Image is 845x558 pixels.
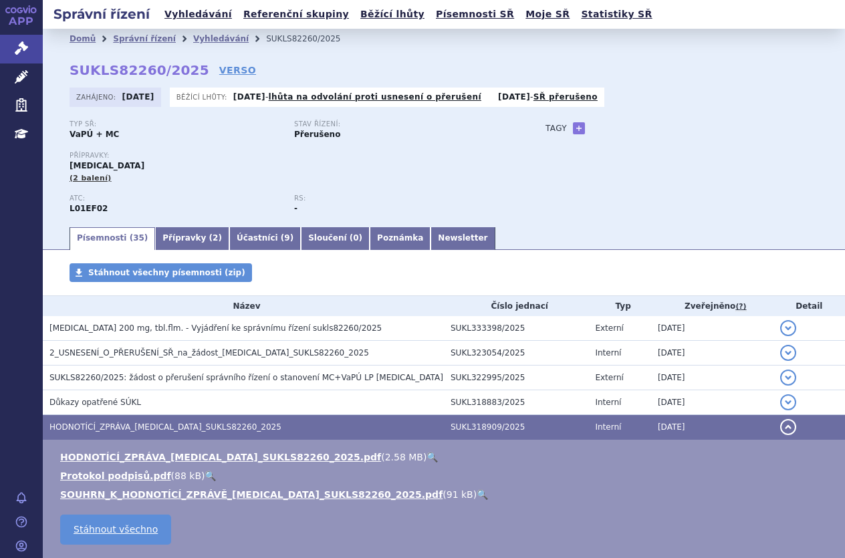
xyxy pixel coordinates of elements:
[444,316,588,341] td: SUKL333398/2025
[60,469,832,482] li: ( )
[43,5,160,23] h2: Správní řízení
[60,470,171,481] a: Protokol podpisů.pdf
[294,194,505,202] p: RS:
[573,122,585,134] a: +
[239,5,353,23] a: Referenční skupiny
[70,194,281,202] p: ATC:
[651,366,773,390] td: [DATE]
[294,204,297,213] strong: -
[651,390,773,415] td: [DATE]
[233,92,481,102] p: -
[122,92,154,102] strong: [DATE]
[356,5,429,23] a: Běžící lhůty
[70,161,144,170] span: [MEDICAL_DATA]
[444,415,588,440] td: SUKL318909/2025
[176,92,230,102] span: Běžící lhůty:
[588,296,651,316] th: Typ
[205,470,216,481] a: 🔍
[294,130,340,139] strong: Přerušeno
[43,296,444,316] th: Název
[70,130,119,139] strong: VaPÚ + MC
[595,348,621,358] span: Interní
[60,489,443,500] a: SOUHRN_K_HODNOTÍCÍ_ZPRÁVĚ_[MEDICAL_DATA]_SUKLS82260_2025.pdf
[49,373,443,382] span: SUKLS82260/2025: žádost o přerušení správního řízení o stanovení MC+VaPÚ LP Kisqali
[521,5,574,23] a: Moje SŘ
[427,452,438,462] a: 🔍
[70,152,519,160] p: Přípravky:
[780,419,796,435] button: detail
[595,323,623,333] span: Externí
[444,366,588,390] td: SUKL322995/2025
[49,348,369,358] span: 2_USNESENÍ_O_PŘERUŠENÍ_SŘ_na_žádost_KISQALI_SUKLS82260_2025
[651,296,773,316] th: Zveřejněno
[70,120,281,128] p: Typ SŘ:
[193,34,249,43] a: Vyhledávání
[498,92,598,102] p: -
[88,268,245,277] span: Stáhnout všechny písemnosti (zip)
[533,92,598,102] a: SŘ přerušeno
[70,227,155,250] a: Písemnosti (35)
[444,390,588,415] td: SUKL318883/2025
[477,489,488,500] a: 🔍
[432,5,518,23] a: Písemnosti SŘ
[70,62,209,78] strong: SUKLS82260/2025
[431,227,495,250] a: Newsletter
[60,515,171,545] a: Stáhnout všechno
[219,63,256,77] a: VERSO
[447,489,473,500] span: 91 kB
[353,233,358,243] span: 0
[444,341,588,366] td: SUKL323054/2025
[266,29,358,49] li: SUKLS82260/2025
[60,488,832,501] li: ( )
[49,422,281,432] span: HODNOTÍCÍ_ZPRÁVA_KISQALI_SUKLS82260_2025
[651,341,773,366] td: [DATE]
[294,120,505,128] p: Stav řízení:
[70,204,108,213] strong: RIBOCIKLIB
[49,323,382,333] span: KISQALI 200 mg, tbl.flm. - Vyjádření ke správnímu řízení sukls82260/2025
[174,470,201,481] span: 88 kB
[773,296,845,316] th: Detail
[133,233,144,243] span: 35
[651,415,773,440] td: [DATE]
[498,92,530,102] strong: [DATE]
[70,34,96,43] a: Domů
[160,5,236,23] a: Vyhledávání
[780,320,796,336] button: detail
[735,302,746,311] abbr: (?)
[444,296,588,316] th: Číslo jednací
[780,345,796,361] button: detail
[370,227,431,250] a: Poznámka
[269,92,481,102] a: lhůta na odvolání proti usnesení o přerušení
[70,174,112,182] span: (2 balení)
[113,34,176,43] a: Správní řízení
[595,373,623,382] span: Externí
[76,92,118,102] span: Zahájeno:
[60,452,381,462] a: HODNOTÍCÍ_ZPRÁVA_[MEDICAL_DATA]_SUKLS82260_2025.pdf
[595,422,621,432] span: Interní
[301,227,370,250] a: Sloučení (0)
[49,398,141,407] span: Důkazy opatřené SÚKL
[284,233,289,243] span: 9
[60,450,832,464] li: ( )
[385,452,423,462] span: 2.58 MB
[155,227,229,250] a: Přípravky (2)
[233,92,265,102] strong: [DATE]
[780,394,796,410] button: detail
[595,398,621,407] span: Interní
[651,316,773,341] td: [DATE]
[780,370,796,386] button: detail
[546,120,567,136] h3: Tagy
[229,227,301,250] a: Účastníci (9)
[577,5,656,23] a: Statistiky SŘ
[70,263,252,282] a: Stáhnout všechny písemnosti (zip)
[213,233,218,243] span: 2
